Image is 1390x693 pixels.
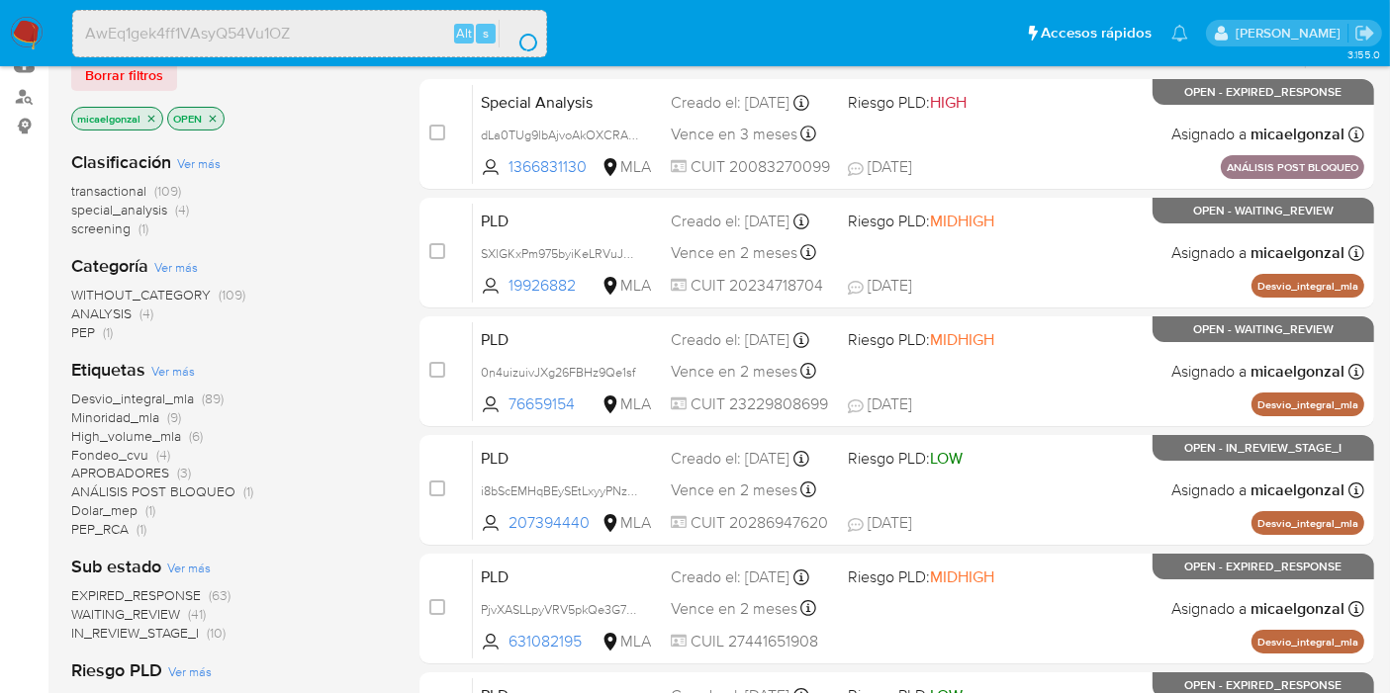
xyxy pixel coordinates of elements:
span: Accesos rápidos [1041,23,1152,43]
p: micaelaestefania.gonzalez@mercadolibre.com [1236,24,1347,43]
span: 3.155.0 [1347,46,1380,62]
button: search-icon [499,20,539,47]
a: Notificaciones [1171,25,1188,42]
span: Alt [456,24,472,43]
input: Buscar usuario o caso... [73,21,546,46]
span: s [483,24,489,43]
a: Salir [1354,23,1375,43]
